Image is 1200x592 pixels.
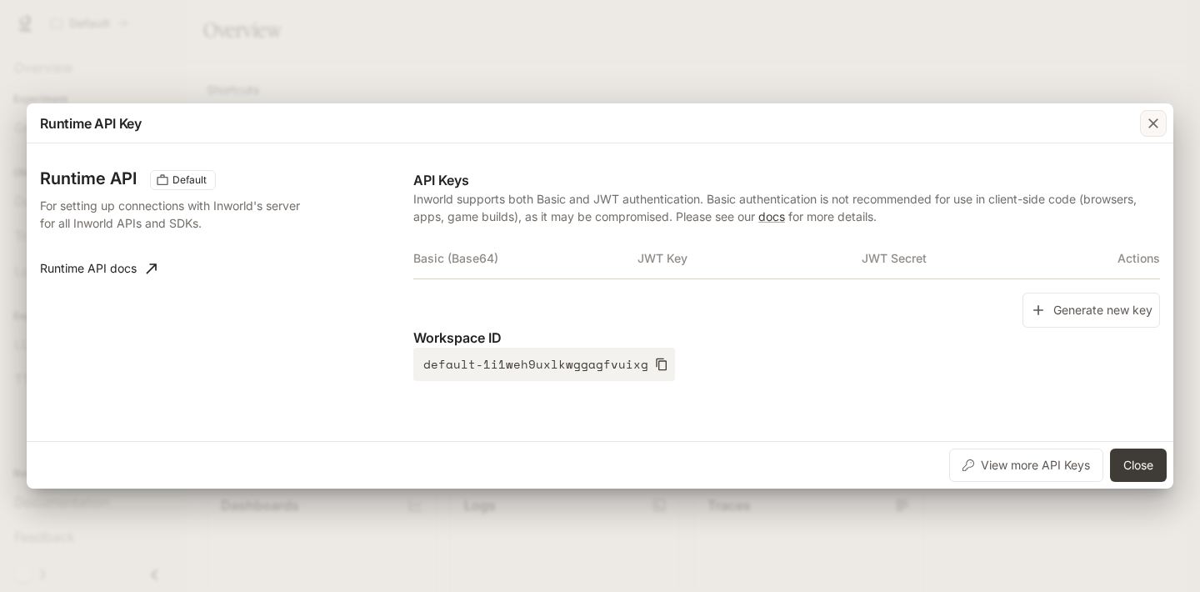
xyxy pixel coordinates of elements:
h3: Runtime API [40,170,137,187]
th: JWT Key [637,238,862,278]
p: Workspace ID [413,328,1160,348]
p: API Keys [413,170,1160,190]
th: JWT Secret [862,238,1086,278]
th: Basic (Base64) [413,238,637,278]
a: docs [758,209,785,223]
button: Close [1110,449,1167,482]
p: Runtime API Key [40,113,142,133]
p: For setting up connections with Inworld's server for all Inworld APIs and SDKs. [40,197,310,232]
span: Default [166,173,213,188]
div: These keys will apply to your current workspace only [150,170,216,190]
p: Inworld supports both Basic and JWT authentication. Basic authentication is not recommended for u... [413,190,1160,225]
button: Generate new key [1022,293,1160,329]
a: Runtime API docs [33,252,163,285]
button: default-1i1weh9uxlkwggagfvuixg [413,348,675,381]
th: Actions [1085,238,1160,278]
button: View more API Keys [949,449,1103,482]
